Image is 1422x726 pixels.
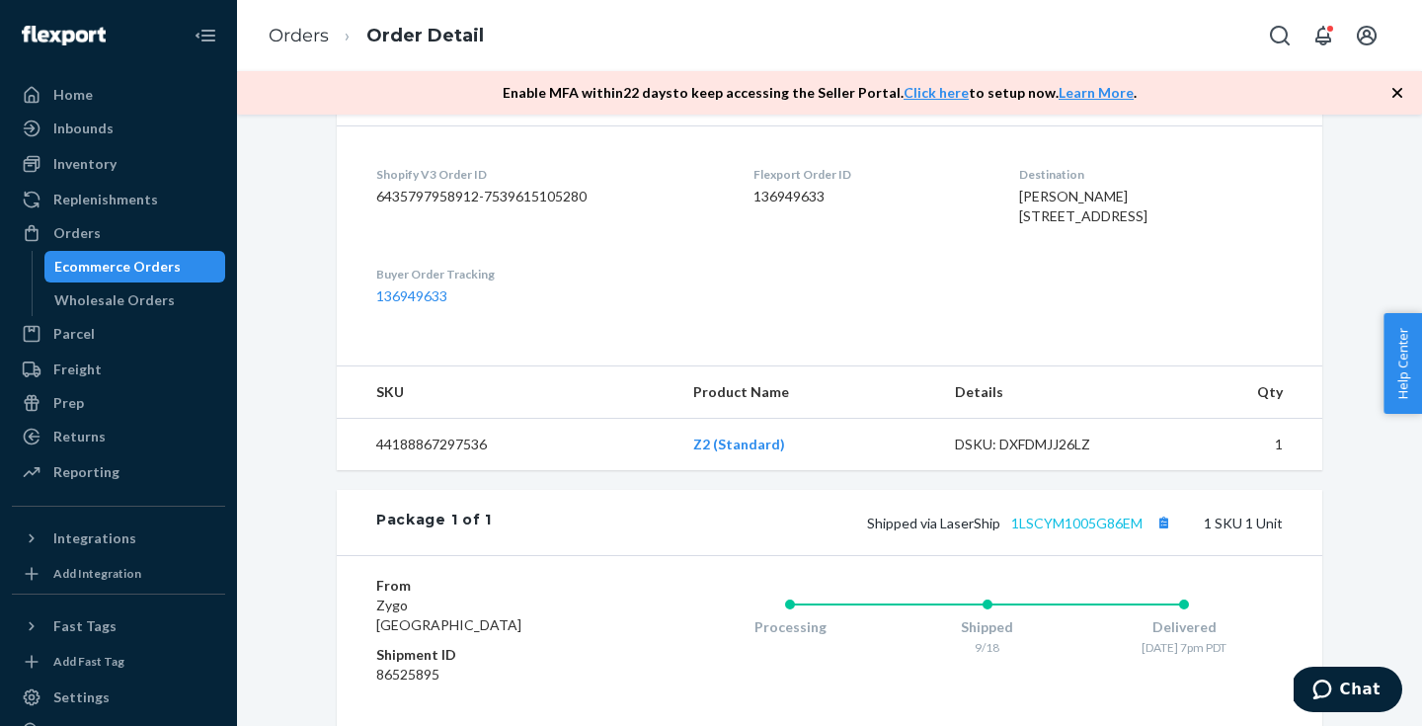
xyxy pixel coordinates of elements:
a: Returns [12,421,225,452]
dd: 6435797958912-7539615105280 [376,187,722,206]
a: Reporting [12,456,225,488]
div: Returns [53,427,106,446]
div: Add Fast Tag [53,653,124,670]
div: 1 SKU 1 Unit [492,510,1283,535]
a: Replenishments [12,184,225,215]
a: Prep [12,387,225,419]
td: 1 [1156,419,1322,471]
a: Order Detail [366,25,484,46]
div: Prep [53,393,84,413]
div: Package 1 of 1 [376,510,492,535]
a: Click here [904,84,969,101]
button: Open notifications [1303,16,1343,55]
dt: Shipment ID [376,645,612,665]
div: Parcel [53,324,95,344]
div: Processing [691,617,889,637]
dt: From [376,576,612,596]
a: Parcel [12,318,225,350]
iframe: Opens a widget where you can chat to one of our agents [1294,667,1402,716]
div: DSKU: DXFDMJJ26LZ [955,435,1141,454]
th: SKU [337,366,677,419]
div: Inbounds [53,119,114,138]
dt: Destination [1019,166,1283,183]
th: Product Name [677,366,939,419]
a: Inbounds [12,113,225,144]
div: Fast Tags [53,616,117,636]
a: Inventory [12,148,225,180]
a: Add Integration [12,562,225,586]
button: Integrations [12,523,225,554]
div: Settings [53,687,110,707]
dd: 86525895 [376,665,612,685]
dt: Buyer Order Tracking [376,266,722,282]
button: Fast Tags [12,610,225,642]
div: 9/18 [889,639,1086,656]
a: Z2 (Standard) [693,436,785,452]
p: Enable MFA within 22 days to keep accessing the Seller Portal. to setup now. . [503,83,1137,103]
div: Orders [53,223,101,243]
div: [DATE] 7pm PDT [1085,639,1283,656]
div: Inventory [53,154,117,174]
a: Home [12,79,225,111]
div: Delivered [1085,617,1283,637]
a: Ecommerce Orders [44,251,226,282]
button: Copy tracking number [1150,510,1176,535]
a: Settings [12,682,225,713]
ol: breadcrumbs [253,7,500,65]
span: Shipped via LaserShip [867,515,1176,531]
button: Open Search Box [1260,16,1300,55]
a: 1LSCYM1005G86EM [1011,515,1143,531]
a: 136949633 [376,287,447,304]
span: Zygo [GEOGRAPHIC_DATA] [376,597,521,633]
a: Freight [12,354,225,385]
span: [PERSON_NAME] [STREET_ADDRESS] [1019,188,1147,224]
div: Freight [53,360,102,379]
a: Add Fast Tag [12,650,225,674]
button: Help Center [1383,313,1422,414]
div: Shipped [889,617,1086,637]
div: Add Integration [53,565,141,582]
img: Flexport logo [22,26,106,45]
dt: Shopify V3 Order ID [376,166,722,183]
th: Qty [1156,366,1322,419]
th: Details [939,366,1156,419]
dt: Flexport Order ID [753,166,987,183]
div: Wholesale Orders [54,290,175,310]
a: Learn More [1059,84,1134,101]
td: 44188867297536 [337,419,677,471]
dd: 136949633 [753,187,987,206]
div: Ecommerce Orders [54,257,181,277]
div: Integrations [53,528,136,548]
div: Home [53,85,93,105]
button: Close Navigation [186,16,225,55]
div: Replenishments [53,190,158,209]
div: Reporting [53,462,119,482]
button: Open account menu [1347,16,1386,55]
a: Wholesale Orders [44,284,226,316]
a: Orders [12,217,225,249]
a: Orders [269,25,329,46]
